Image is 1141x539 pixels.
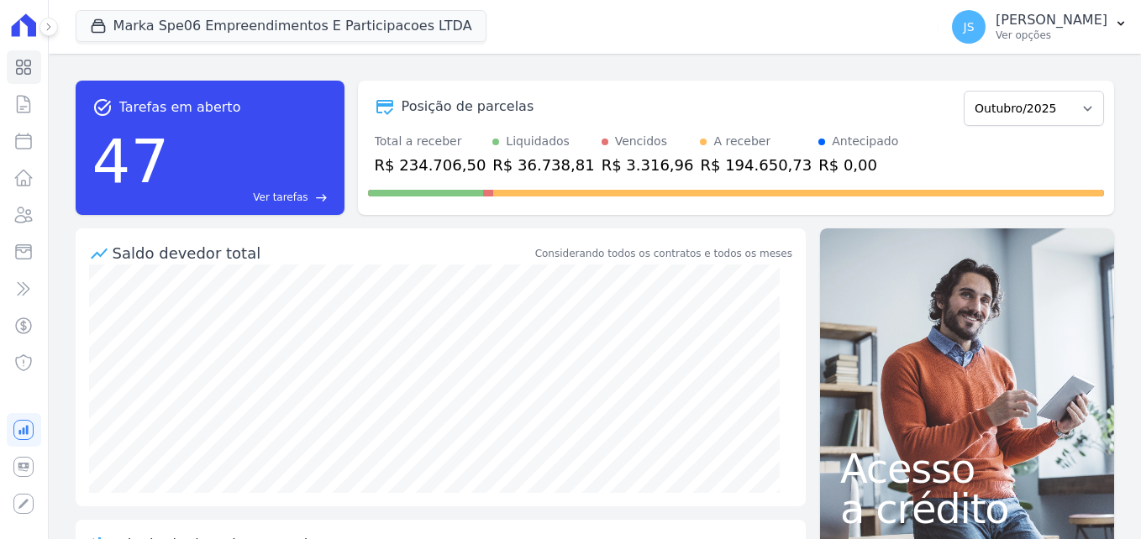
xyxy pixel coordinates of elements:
[375,154,486,176] div: R$ 234.706,50
[506,133,570,150] div: Liquidados
[176,190,327,205] a: Ver tarefas east
[964,21,975,33] span: JS
[119,97,241,118] span: Tarefas em aberto
[832,133,898,150] div: Antecipado
[713,133,770,150] div: A receber
[113,242,532,264] div: Saldo devedor total
[315,191,328,204] span: east
[939,3,1141,50] button: JS [PERSON_NAME] Ver opções
[602,154,694,176] div: R$ 3.316,96
[402,97,534,117] div: Posição de parcelas
[76,10,486,42] button: Marka Spe06 Empreendimentos E Participacoes LTDA
[92,118,170,205] div: 47
[996,12,1107,29] p: [PERSON_NAME]
[700,154,812,176] div: R$ 194.650,73
[615,133,667,150] div: Vencidos
[535,246,792,261] div: Considerando todos os contratos e todos os meses
[996,29,1107,42] p: Ver opções
[92,97,113,118] span: task_alt
[253,190,308,205] span: Ver tarefas
[375,133,486,150] div: Total a receber
[818,154,898,176] div: R$ 0,00
[840,448,1094,489] span: Acesso
[492,154,594,176] div: R$ 36.738,81
[840,489,1094,529] span: a crédito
